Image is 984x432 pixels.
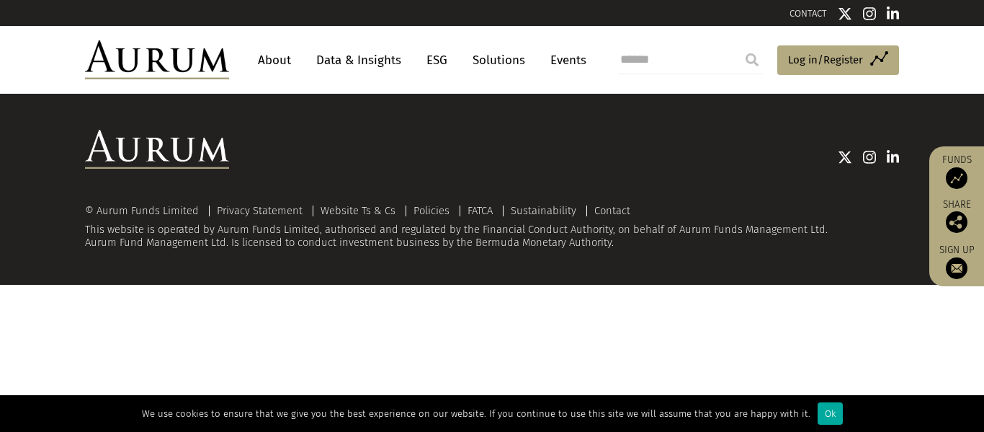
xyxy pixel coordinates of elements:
[85,205,899,249] div: This website is operated by Aurum Funds Limited, authorised and regulated by the Financial Conduc...
[838,6,852,21] img: Twitter icon
[887,6,900,21] img: Linkedin icon
[788,51,863,69] span: Log in/Register
[413,204,449,217] a: Policies
[465,47,532,74] a: Solutions
[863,6,876,21] img: Instagram icon
[887,150,900,164] img: Linkedin icon
[946,257,967,279] img: Sign up to our newsletter
[543,47,586,74] a: Events
[321,204,395,217] a: Website Ts & Cs
[946,211,967,233] img: Share this post
[863,150,876,164] img: Instagram icon
[309,47,408,74] a: Data & Insights
[790,8,827,19] a: CONTACT
[85,206,206,216] div: © Aurum Funds Limited
[777,45,899,76] a: Log in/Register
[946,167,967,189] img: Access Funds
[936,244,977,279] a: Sign up
[838,150,852,164] img: Twitter icon
[936,200,977,233] div: Share
[419,47,455,74] a: ESG
[511,204,576,217] a: Sustainability
[85,40,229,79] img: Aurum
[217,204,303,217] a: Privacy Statement
[468,204,493,217] a: FATCA
[85,130,229,169] img: Aurum Logo
[936,154,977,189] a: Funds
[738,45,766,74] input: Submit
[251,47,298,74] a: About
[594,204,630,217] a: Contact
